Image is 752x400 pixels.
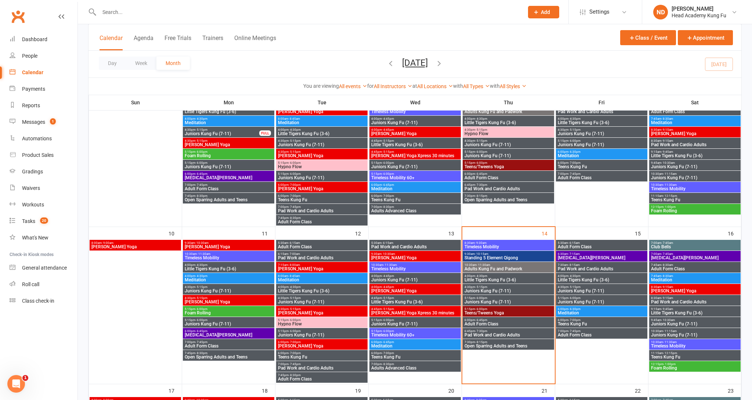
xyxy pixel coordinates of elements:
div: 12 [355,227,368,239]
span: Little Tigers Kung Fu (3-6) [184,109,273,114]
div: 13 [448,227,462,239]
span: 6:00pm [184,172,273,176]
span: 4:30pm [184,139,273,143]
span: 6:00pm [278,183,366,187]
a: Product Sales [10,147,77,163]
span: 5:15pm [278,172,366,176]
div: People [22,53,37,59]
span: 6:00pm [278,194,366,198]
span: - 6:15am [382,241,393,245]
span: [PERSON_NAME] Yoga [651,131,739,136]
span: - 10:30am [195,241,209,245]
span: 5:30am [278,241,366,245]
span: Meditation [651,120,739,125]
button: Calendar [100,35,123,50]
span: 8:00am [278,274,366,278]
span: [MEDICAL_DATA][PERSON_NAME] [184,176,273,180]
span: - 6:00pm [195,150,207,154]
span: 6:00pm [371,194,459,198]
strong: with [453,83,463,89]
span: Teens/Tweens Yoga [464,165,553,169]
span: Pad Work and Cardio Adults [557,267,646,271]
span: - 9:45am [661,150,673,154]
span: - 8:45am [288,274,300,278]
a: Waivers [10,180,77,197]
span: Timeless Mobility [464,245,553,249]
a: Tasks 20 [10,213,77,230]
span: Timeless Mobility [371,267,459,271]
span: - 11:30am [197,252,210,256]
span: Teens Kung Fu [278,198,366,202]
span: - 5:15pm [475,139,487,143]
th: Tue [275,95,369,110]
span: 4:00pm [464,274,553,278]
span: 7:45am [651,263,739,267]
span: Adults Kung Fu and Padwork [464,267,553,271]
span: - 5:15pm [382,139,394,143]
span: - 4:45pm [382,274,394,278]
strong: at [412,83,417,89]
span: 4:00pm [278,128,366,131]
div: [PERSON_NAME] [672,6,726,12]
span: 7:15am [278,263,366,267]
a: Class kiosk mode [10,293,77,309]
strong: You are viewing [303,83,339,89]
button: Class / Event [620,30,676,45]
span: 4:00pm [184,274,273,278]
span: 5:30am [557,241,646,245]
span: - 7:45am [661,252,673,256]
span: - 8:30am [661,117,673,120]
button: Week [126,57,156,70]
span: [PERSON_NAME] Yoga [278,187,366,191]
span: - 7:15am [568,252,580,256]
span: 7:00pm [371,205,459,209]
span: 4:30pm [464,139,553,143]
span: 10:30am [651,183,739,187]
span: Juniors Kung Fu (7-11) [464,154,553,158]
div: 16 [728,227,741,239]
span: 7:00pm [557,172,646,176]
button: Add [528,6,559,18]
span: - 5:15pm [195,128,207,131]
span: Juniors Kung Fu (7-11) [278,176,366,180]
div: Roll call [22,281,39,287]
span: Adult Form Class [651,267,739,271]
div: FULL [259,130,271,136]
span: 5:30am [371,241,459,245]
div: Tasks [22,218,35,224]
span: Little Tigers Kung Fu (3-6) [371,143,459,147]
span: 5:15pm [371,161,459,165]
a: People [10,48,77,64]
span: 5:15pm [371,172,459,176]
span: - 8:45am [288,117,300,120]
span: 9:45am [651,161,739,165]
span: 4:30pm [278,139,366,143]
span: 7:45pm [278,216,366,220]
span: 10:30am [464,263,553,267]
span: Club Bells [651,245,739,249]
span: Meditation [557,154,646,158]
div: Product Sales [22,152,54,158]
span: 4:45pm [371,139,459,143]
span: 8:30am [651,139,739,143]
span: - 7:45am [661,241,673,245]
span: [MEDICAL_DATA][PERSON_NAME] [651,256,739,260]
span: - 8:30pm [195,194,207,198]
span: Timeless Mobility [651,187,739,191]
span: 6:30am [557,252,646,256]
span: 9:15am [651,150,739,154]
span: 7:30pm [464,194,553,198]
span: Pad Work and Cardio Adults [278,209,366,213]
span: - 6:00pm [475,161,487,165]
span: Add [541,9,550,15]
span: - 5:15pm [475,128,487,131]
span: - 7:00pm [289,194,301,198]
span: 5:15pm [278,161,366,165]
th: Sun [89,95,182,110]
span: 8:00am [91,241,180,245]
span: - 4:30pm [289,128,301,131]
button: Online Meetings [234,35,276,50]
span: - 6:15am [568,241,580,245]
span: [PERSON_NAME] Yoga [278,267,366,271]
span: Juniors Kung Fu (7-11) [278,143,366,147]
